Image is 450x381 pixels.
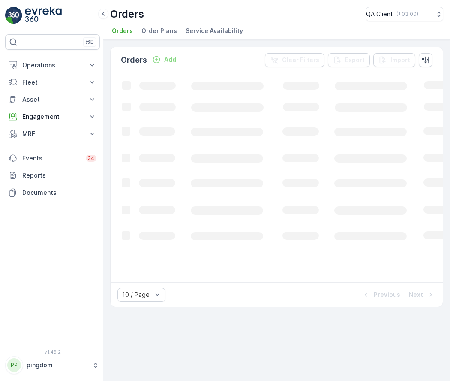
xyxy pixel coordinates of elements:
[22,154,81,163] p: Events
[22,188,96,197] p: Documents
[112,27,133,35] span: Orders
[345,56,365,64] p: Export
[7,358,21,372] div: PP
[22,112,83,121] p: Engagement
[22,78,83,87] p: Fleet
[5,349,100,354] span: v 1.49.2
[366,10,393,18] p: QA Client
[22,130,83,138] p: MRF
[396,11,418,18] p: ( +03:00 )
[110,7,144,21] p: Orders
[5,125,100,142] button: MRF
[27,361,88,369] p: pingdom
[5,91,100,108] button: Asset
[361,290,401,300] button: Previous
[409,290,423,299] p: Next
[5,167,100,184] a: Reports
[22,171,96,180] p: Reports
[5,57,100,74] button: Operations
[328,53,370,67] button: Export
[5,108,100,125] button: Engagement
[374,290,400,299] p: Previous
[373,53,415,67] button: Import
[408,290,436,300] button: Next
[25,7,62,24] img: logo_light-DOdMpM7g.png
[5,184,100,201] a: Documents
[186,27,243,35] span: Service Availability
[5,74,100,91] button: Fleet
[149,54,180,65] button: Add
[5,7,22,24] img: logo
[121,54,147,66] p: Orders
[164,55,176,64] p: Add
[87,155,95,162] p: 34
[5,356,100,374] button: PPpingdom
[141,27,177,35] span: Order Plans
[366,7,443,21] button: QA Client(+03:00)
[390,56,410,64] p: Import
[282,56,319,64] p: Clear Filters
[265,53,324,67] button: Clear Filters
[22,61,83,70] p: Operations
[85,39,94,45] p: ⌘B
[22,95,83,104] p: Asset
[5,150,100,167] a: Events34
